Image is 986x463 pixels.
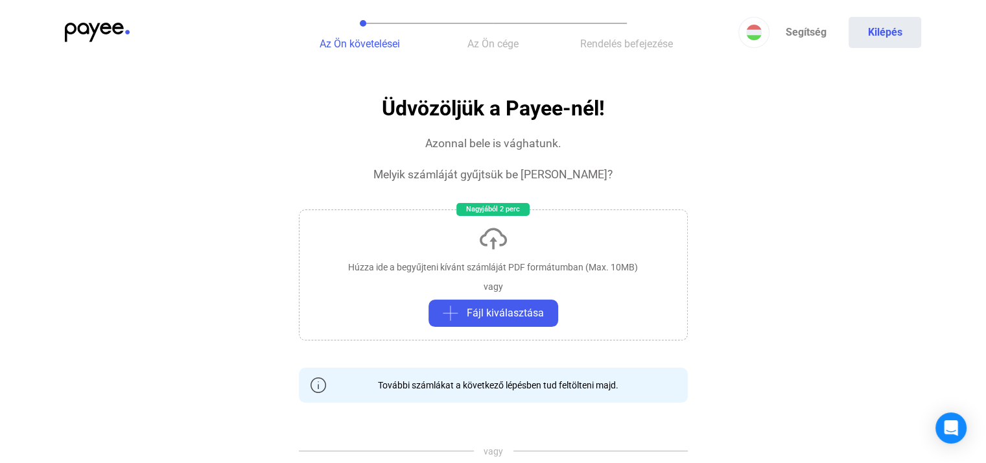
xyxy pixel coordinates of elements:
[935,412,967,444] div: Open Intercom Messenger
[467,38,519,50] span: Az Ön cége
[428,300,558,327] button: plus-greyFájl kiválasztása
[368,379,618,392] div: További számlákat a következő lépésben tud feltölteni majd.
[738,17,769,48] button: HU
[382,97,605,120] h1: Üdvözöljük a Payee-nél!
[746,25,762,40] img: HU
[348,261,638,274] div: Húzza ide a begyűjteni kívánt számláját PDF formátumban (Max. 10MB)
[467,305,544,321] span: Fájl kiválasztása
[484,280,503,293] div: vagy
[373,167,613,182] div: Melyik számláját gyűjtsük be [PERSON_NAME]?
[456,203,530,216] div: Nagyjából 2 perc
[769,17,842,48] a: Segítség
[443,305,458,321] img: plus-grey
[474,445,513,458] span: vagy
[425,136,561,151] div: Azonnal bele is vághatunk.
[311,377,326,393] img: info-grey-outline
[580,38,673,50] span: Rendelés befejezése
[849,17,921,48] button: Kilépés
[320,38,400,50] span: Az Ön követelései
[478,223,509,254] img: upload-cloud
[65,23,130,42] img: payee-logo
